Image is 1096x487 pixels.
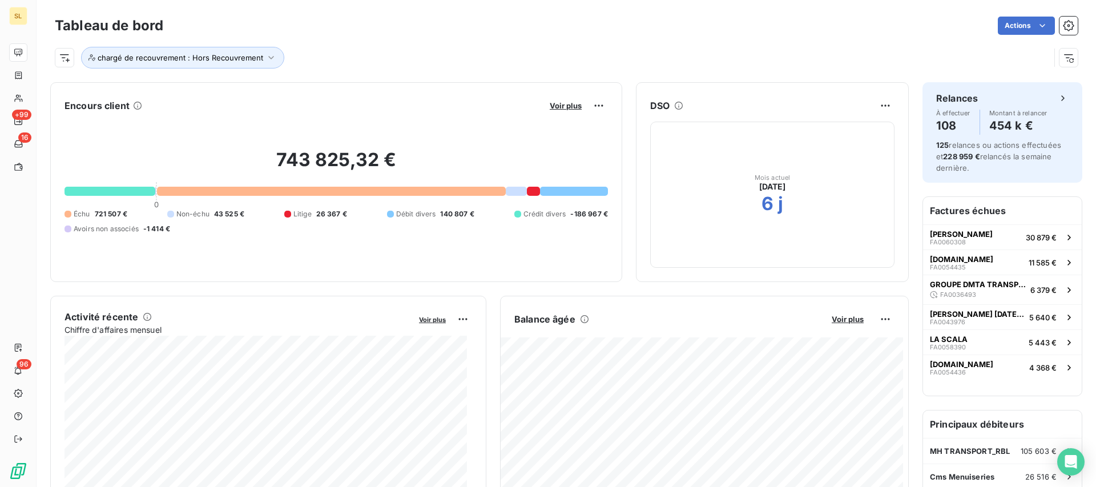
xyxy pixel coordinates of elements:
span: Litige [293,209,312,219]
span: [DATE] [759,181,786,192]
span: Montant à relancer [989,110,1047,116]
button: Actions [998,17,1055,35]
span: 16 [18,132,31,143]
span: 43 525 € [214,209,244,219]
span: 5 443 € [1029,338,1057,347]
span: 0 [154,200,159,209]
span: [DOMAIN_NAME] [930,360,993,369]
span: FA0054436 [930,369,966,376]
button: [PERSON_NAME] [DATE][PERSON_NAME]FA00439765 640 € [923,304,1082,329]
h2: j [778,192,783,215]
span: -186 967 € [570,209,608,219]
h3: Tableau de bord [55,15,163,36]
span: 228 959 € [943,152,980,161]
button: LA SCALAFA00583905 443 € [923,329,1082,355]
span: Crédit divers [523,209,566,219]
button: [PERSON_NAME]FA006030830 879 € [923,224,1082,249]
span: GROUPE DMTA TRANSPORTS [930,280,1026,289]
div: SL [9,7,27,25]
span: 6 379 € [1030,285,1057,295]
h6: Encours client [65,99,130,112]
h6: Balance âgée [514,312,575,326]
span: Débit divers [396,209,436,219]
button: Voir plus [546,100,585,111]
button: GROUPE DMTA TRANSPORTSFA00364936 379 € [923,275,1082,304]
span: LA SCALA [930,335,968,344]
span: Mois actuel [755,174,791,181]
span: [PERSON_NAME] [DATE][PERSON_NAME] [930,309,1025,319]
span: [PERSON_NAME] [930,230,993,239]
span: chargé de recouvrement : Hors Recouvrement [98,53,263,62]
h6: Principaux débiteurs [923,410,1082,438]
span: 30 879 € [1026,233,1057,242]
h6: DSO [650,99,670,112]
span: 96 [17,359,31,369]
span: 5 640 € [1029,313,1057,322]
span: Non-échu [176,209,209,219]
span: FA0054435 [930,264,966,271]
h6: Factures échues [923,197,1082,224]
span: FA0043976 [930,319,965,325]
h4: 454 k € [989,116,1047,135]
span: FA0060308 [930,239,966,245]
span: 11 585 € [1029,258,1057,267]
span: FA0036493 [940,291,976,298]
button: chargé de recouvrement : Hors Recouvrement [81,47,284,69]
h4: 108 [936,116,970,135]
h2: 743 825,32 € [65,148,608,183]
h2: 6 [761,192,773,215]
span: MH TRANSPORT_RBL [930,446,1010,456]
span: [DOMAIN_NAME] [930,255,993,264]
button: Voir plus [828,314,867,324]
span: 140 807 € [440,209,474,219]
span: 721 507 € [95,209,127,219]
div: Open Intercom Messenger [1057,448,1085,476]
button: [DOMAIN_NAME]FA00544364 368 € [923,355,1082,380]
span: Cms Menuiseries [930,472,994,481]
span: FA0058390 [930,344,966,351]
span: 26 367 € [316,209,347,219]
span: Avoirs non associés [74,224,139,234]
img: Logo LeanPay [9,462,27,480]
span: +99 [12,110,31,120]
button: [DOMAIN_NAME]FA005443511 585 € [923,249,1082,275]
h6: Relances [936,91,978,105]
h6: Activité récente [65,310,138,324]
span: Échu [74,209,90,219]
span: Voir plus [550,101,582,110]
span: À effectuer [936,110,970,116]
span: 105 603 € [1021,446,1057,456]
span: 125 [936,140,949,150]
button: Voir plus [416,314,449,324]
span: -1 414 € [143,224,170,234]
span: 4 368 € [1029,363,1057,372]
span: Voir plus [419,316,446,324]
span: 26 516 € [1025,472,1057,481]
span: relances ou actions effectuées et relancés la semaine dernière. [936,140,1061,172]
span: Chiffre d'affaires mensuel [65,324,411,336]
span: Voir plus [832,315,864,324]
